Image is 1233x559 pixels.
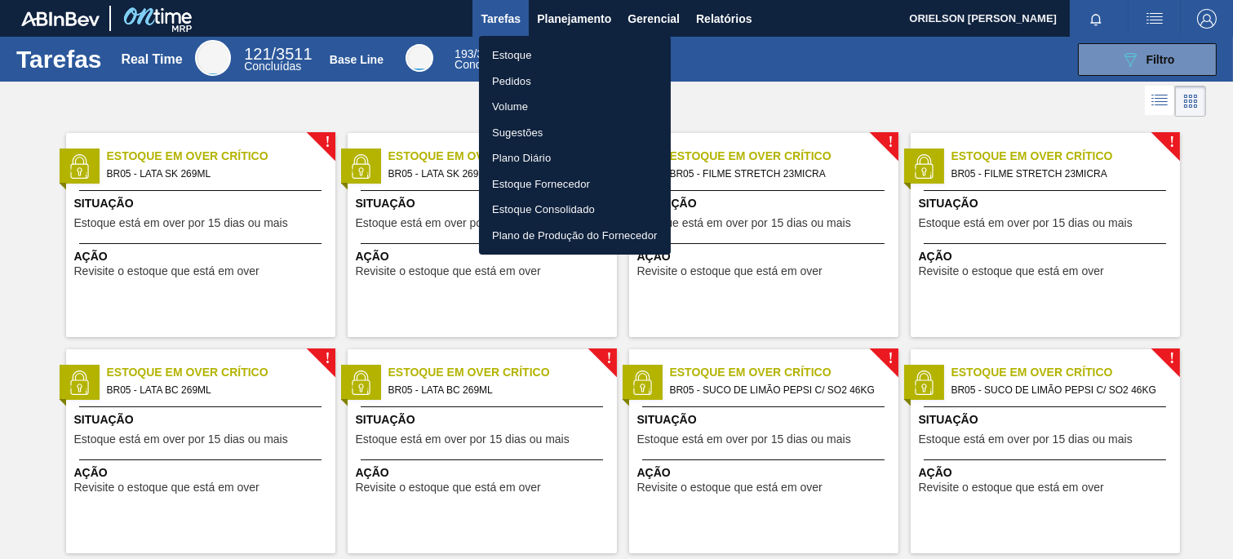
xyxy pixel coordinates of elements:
[479,145,671,171] a: Plano Diário
[479,197,671,223] a: Estoque Consolidado
[479,223,671,249] a: Plano de Produção do Fornecedor
[479,42,671,69] a: Estoque
[479,120,671,146] a: Sugestões
[479,171,671,197] a: Estoque Fornecedor
[479,69,671,95] a: Pedidos
[479,94,671,120] a: Volume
